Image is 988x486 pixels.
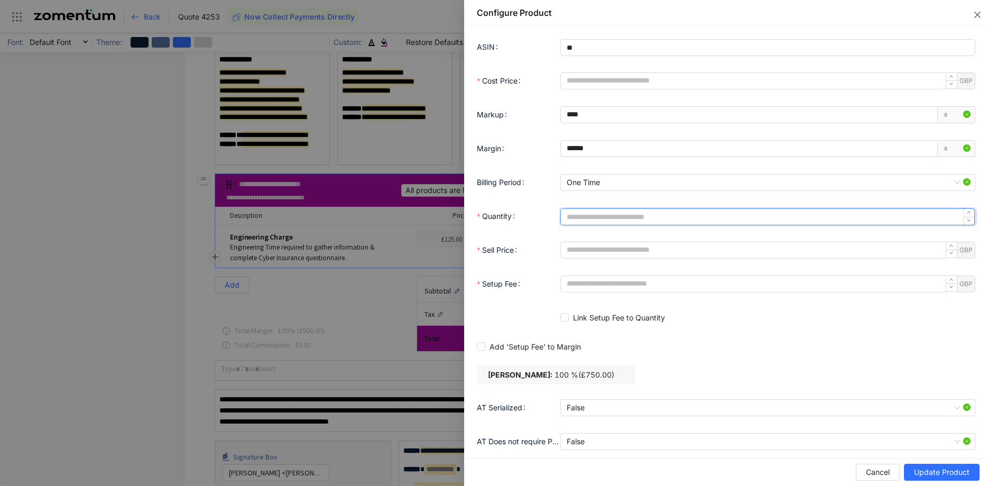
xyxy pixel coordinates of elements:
[567,434,969,450] span: False
[477,212,519,221] label: Quantity
[477,110,511,119] label: Markup
[561,141,937,157] input: Margin
[946,283,957,291] span: Decrease Value
[477,144,509,153] label: Margin
[963,209,974,217] span: Increase Value
[488,370,552,379] strong: [PERSON_NAME]:
[914,466,969,478] span: Update Product
[477,7,551,19] div: Configure Product
[477,76,524,85] label: Cost Price
[561,242,946,258] input: Sell Price
[567,400,969,416] span: False
[973,11,982,19] span: close
[477,245,521,254] label: Sell Price
[946,80,957,88] span: Decrease Value
[948,74,955,80] span: up
[904,464,980,481] button: Update Product
[477,279,524,288] label: Setup Fee
[477,437,599,446] label: AT Does not require Procurement
[948,277,955,283] span: up
[561,276,946,292] input: Setup Fee
[966,210,972,216] span: up
[561,73,946,89] input: Cost Price
[555,370,614,379] span: 100 % ( £750.00 )
[477,403,530,412] label: AT Serialized
[963,217,974,225] span: Decrease Value
[948,251,955,257] span: down
[561,107,937,123] input: Markup
[856,464,900,481] button: Cancel
[946,250,957,258] span: Decrease Value
[477,42,502,51] label: ASIN
[957,279,975,289] span: GBP
[946,73,957,81] span: Increase Value
[477,178,529,187] label: Billing Period
[946,242,957,250] span: Increase Value
[946,276,957,284] span: Increase Value
[561,209,963,225] input: Quantity
[948,243,955,250] span: up
[866,466,890,478] span: Cancel
[485,341,585,353] span: Add 'Setup Fee' to Margin
[948,81,955,88] span: down
[957,245,975,255] span: GBP
[957,76,975,86] span: GBP
[966,218,972,224] span: down
[948,285,955,291] span: down
[567,175,969,190] span: One Time
[569,307,669,328] span: Link Setup Fee to Quantity
[560,39,975,56] input: ASIN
